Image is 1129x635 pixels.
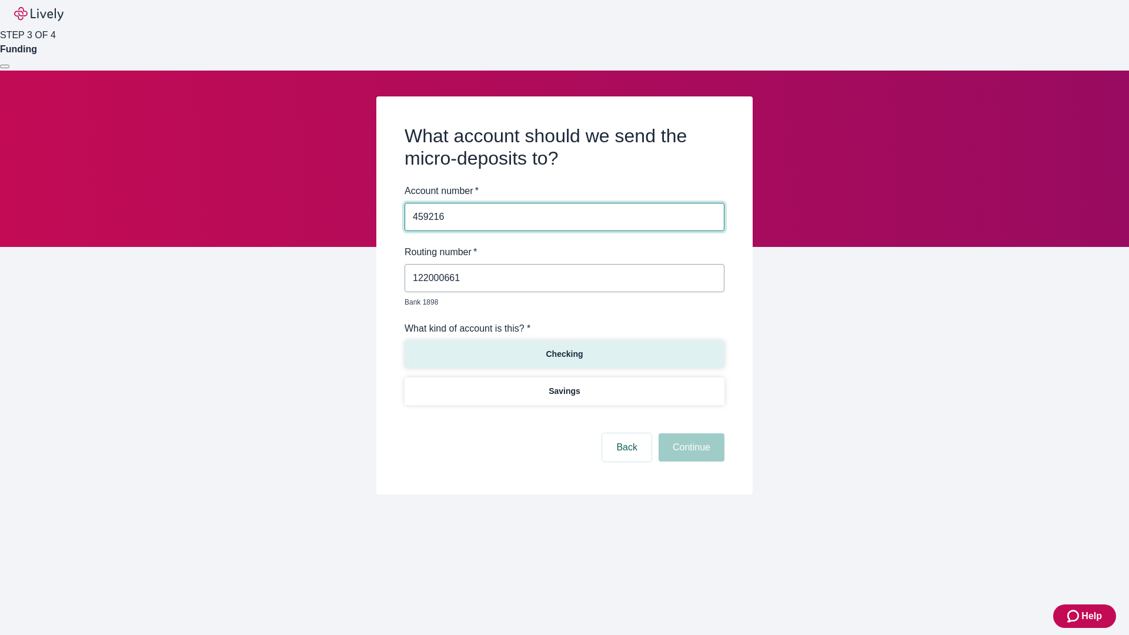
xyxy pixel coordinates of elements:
button: Savings [405,377,724,405]
label: What kind of account is this? * [405,322,530,336]
button: Zendesk support iconHelp [1053,604,1116,628]
label: Account number [405,184,479,198]
span: Help [1081,609,1102,623]
p: Checking [546,348,583,360]
p: Bank 1898 [405,297,716,308]
h2: What account should we send the micro-deposits to? [405,125,724,170]
button: Checking [405,340,724,368]
img: Lively [14,7,64,21]
svg: Zendesk support icon [1067,609,1081,623]
label: Routing number [405,245,477,259]
p: Savings [549,385,580,397]
button: Back [602,433,652,462]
